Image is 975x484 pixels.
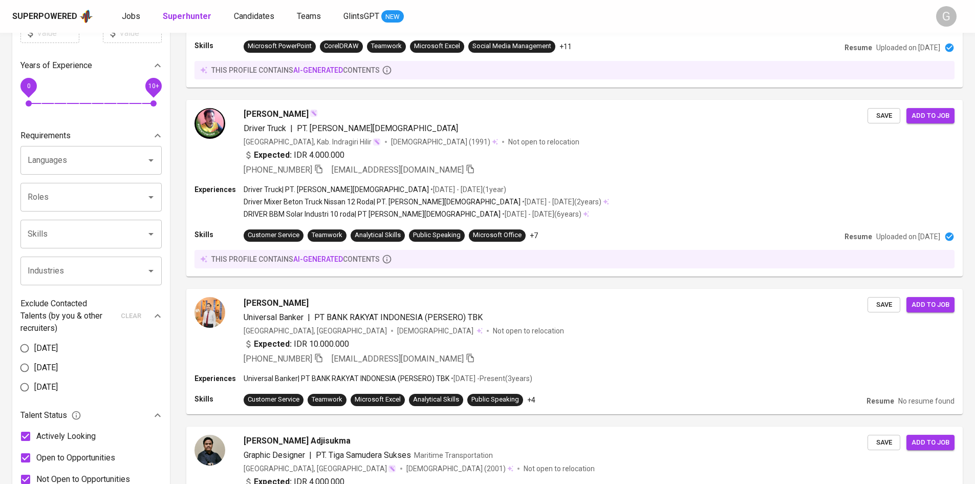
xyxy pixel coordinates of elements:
[413,395,459,405] div: Analytical Skills
[254,149,292,161] b: Expected:
[297,11,321,21] span: Teams
[868,297,900,313] button: Save
[873,437,895,449] span: Save
[163,11,211,21] b: Superhunter
[37,23,79,43] input: Value
[414,41,460,51] div: Microsoft Excel
[912,437,949,449] span: Add to job
[312,395,342,405] div: Teamwork
[388,465,396,473] img: magic_wand.svg
[521,197,601,207] p: • [DATE] - [DATE] ( 2 years )
[314,312,483,322] span: PT BANK RAKYAT INDONESIA (PERSERO) TBK
[194,184,244,195] p: Experiences
[373,138,381,146] img: magic_wand.svg
[244,197,521,207] p: Driver Mixer Beton Truck Nissan 12 Roda | PT. [PERSON_NAME][DEMOGRAPHIC_DATA]
[312,230,342,240] div: Teamwork
[530,230,538,241] p: +7
[20,409,81,422] span: Talent Status
[244,149,344,161] div: IDR 4.000.000
[876,43,940,53] p: Uploaded on [DATE]
[194,40,244,51] p: Skills
[309,449,312,461] span: |
[391,137,498,147] div: (1991)
[244,123,286,133] span: Driver Truck
[429,184,506,195] p: • [DATE] - [DATE] ( 1 year )
[244,464,396,474] div: [GEOGRAPHIC_DATA], [GEOGRAPHIC_DATA]
[244,184,429,195] p: Driver Truck | PT. [PERSON_NAME][DEMOGRAPHIC_DATA]
[186,289,963,414] a: [PERSON_NAME]Universal Banker|PT BANK RAKYAT INDONESIA (PERSERO) TBK[GEOGRAPHIC_DATA], [GEOGRAPHI...
[310,109,318,117] img: magic_wand.svg
[244,165,312,175] span: [PHONE_NUMBER]
[449,373,532,384] p: • [DATE] - Present ( 3 years )
[343,11,379,21] span: GlintsGPT
[559,41,572,52] p: +11
[248,395,299,405] div: Customer Service
[906,297,955,313] button: Add to job
[244,373,449,384] p: Universal Banker | PT BANK RAKYAT INDONESIA (PERSERO) TBK
[36,452,115,464] span: Open to Opportunities
[868,435,900,451] button: Save
[144,227,158,241] button: Open
[355,230,401,240] div: Analytical Skills
[12,9,93,24] a: Superpoweredapp logo
[144,153,158,167] button: Open
[414,451,493,459] span: Maritime Transportation
[211,65,380,75] p: this profile contains contents
[406,464,513,474] div: (2001)
[293,66,343,74] span: AI-generated
[122,11,140,21] span: Jobs
[248,41,312,51] div: Microsoft PowerPoint
[406,464,484,474] span: [DEMOGRAPHIC_DATA]
[144,190,158,204] button: Open
[332,165,464,175] span: [EMAIL_ADDRESS][DOMAIN_NAME]
[34,342,58,354] span: [DATE]
[34,381,58,393] span: [DATE]
[473,230,522,240] div: Microsoft Office
[912,299,949,311] span: Add to job
[508,137,579,147] p: Not open to relocation
[20,59,92,72] p: Years of Experience
[163,10,213,23] a: Superhunter
[873,299,895,311] span: Save
[234,10,276,23] a: Candidates
[493,326,564,336] p: Not open to relocation
[898,396,955,406] p: No resume found
[194,435,225,466] img: 89d1889cc8cf731ac7e37c05781e6bd0.jpg
[244,209,501,219] p: DRIVER BBM Solar Industri 10 roda | PT [PERSON_NAME][DEMOGRAPHIC_DATA]
[244,312,304,322] span: Universal Banker
[244,450,305,460] span: Graphic Designer
[194,373,244,384] p: Experiences
[194,394,244,404] p: Skills
[308,311,310,324] span: |
[122,10,142,23] a: Jobs
[355,395,401,405] div: Microsoft Excel
[844,232,872,242] p: Resume
[868,108,900,124] button: Save
[936,6,957,27] div: G
[148,82,159,90] span: 10+
[20,298,162,334] div: Exclude Contacted Talents (by you & other recruiters)clear
[527,395,535,405] p: +4
[397,326,475,336] span: [DEMOGRAPHIC_DATA]
[79,9,93,24] img: app logo
[293,255,343,263] span: AI-generated
[27,82,30,90] span: 0
[876,232,940,242] p: Uploaded on [DATE]
[36,430,96,443] span: Actively Looking
[471,395,519,405] div: Public Speaking
[244,137,381,147] div: [GEOGRAPHIC_DATA], Kab. Indragiri Hilir
[472,41,551,51] div: Social Media Management
[254,338,292,350] b: Expected:
[290,122,293,135] span: |
[20,125,162,146] div: Requirements
[413,230,461,240] div: Public Speaking
[20,130,71,142] p: Requirements
[297,10,323,23] a: Teams
[844,43,872,53] p: Resume
[873,110,895,122] span: Save
[391,137,469,147] span: [DEMOGRAPHIC_DATA]
[244,326,387,336] div: [GEOGRAPHIC_DATA], [GEOGRAPHIC_DATA]
[906,108,955,124] button: Add to job
[381,12,404,22] span: NEW
[501,209,581,219] p: • [DATE] - [DATE] ( 6 years )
